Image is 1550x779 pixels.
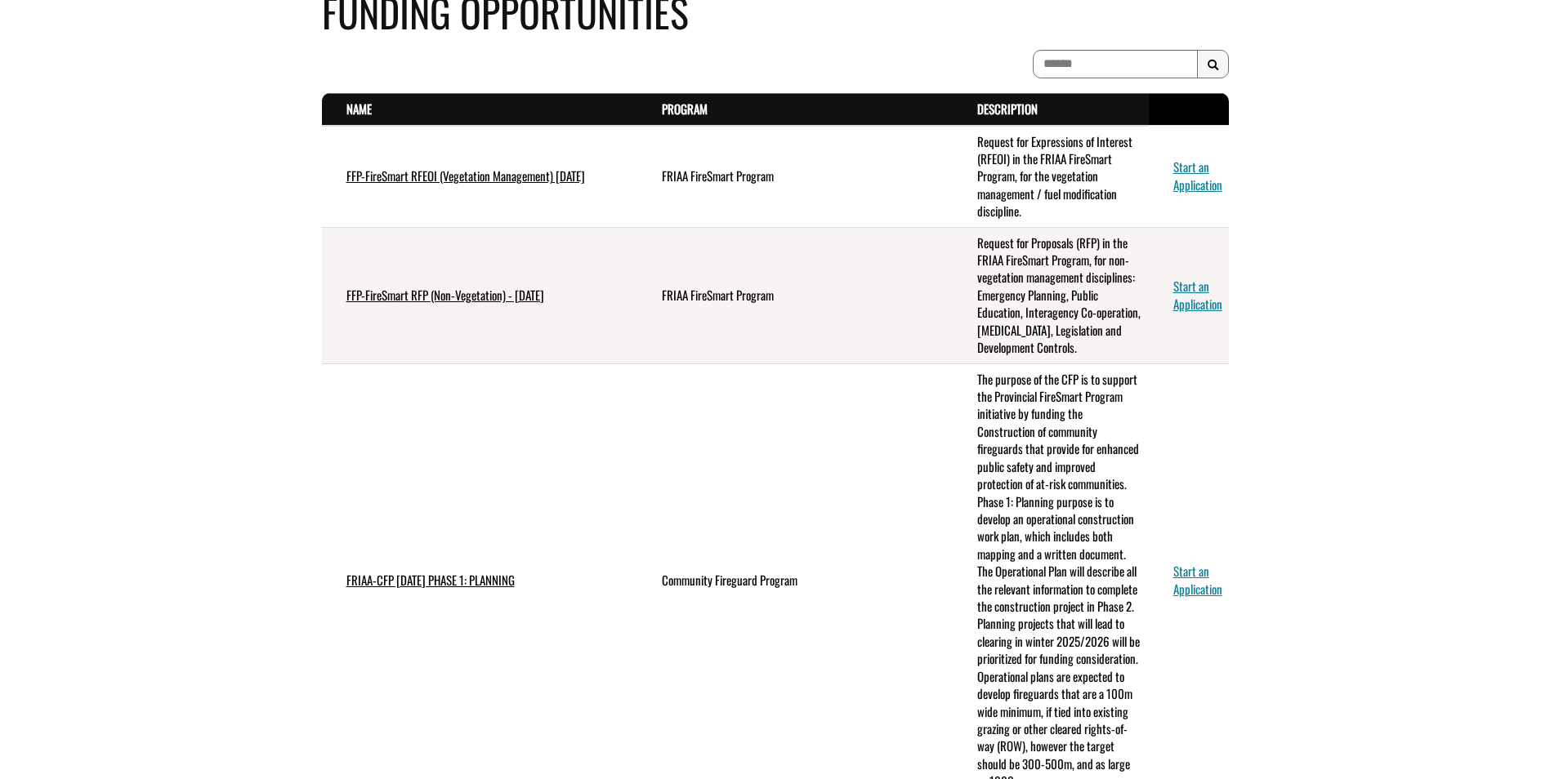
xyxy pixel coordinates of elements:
[1173,562,1222,597] a: Start an Application
[637,227,953,363] td: FRIAA FireSmart Program
[1173,277,1222,312] a: Start an Application
[953,227,1149,363] td: Request for Proposals (RFP) in the FRIAA FireSmart Program, for non-vegetation management discipl...
[1197,50,1229,79] button: Search Results
[662,100,708,118] a: Program
[953,126,1149,228] td: Request for Expressions of Interest (RFEOI) in the FRIAA FireSmart Program, for the vegetation ma...
[977,100,1038,118] a: Description
[346,571,515,589] a: FRIAA-CFP [DATE] PHASE 1: PLANNING
[637,126,953,228] td: FRIAA FireSmart Program
[1173,158,1222,193] a: Start an Application
[346,100,372,118] a: Name
[346,167,585,185] a: FFP-FireSmart RFEOI (Vegetation Management) [DATE]
[1033,50,1198,78] input: To search on partial text, use the asterisk (*) wildcard character.
[322,126,637,228] td: FFP-FireSmart RFEOI (Vegetation Management) July 2025
[322,227,637,363] td: FFP-FireSmart RFP (Non-Vegetation) - July 2025
[346,286,544,304] a: FFP-FireSmart RFP (Non-Vegetation) - [DATE]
